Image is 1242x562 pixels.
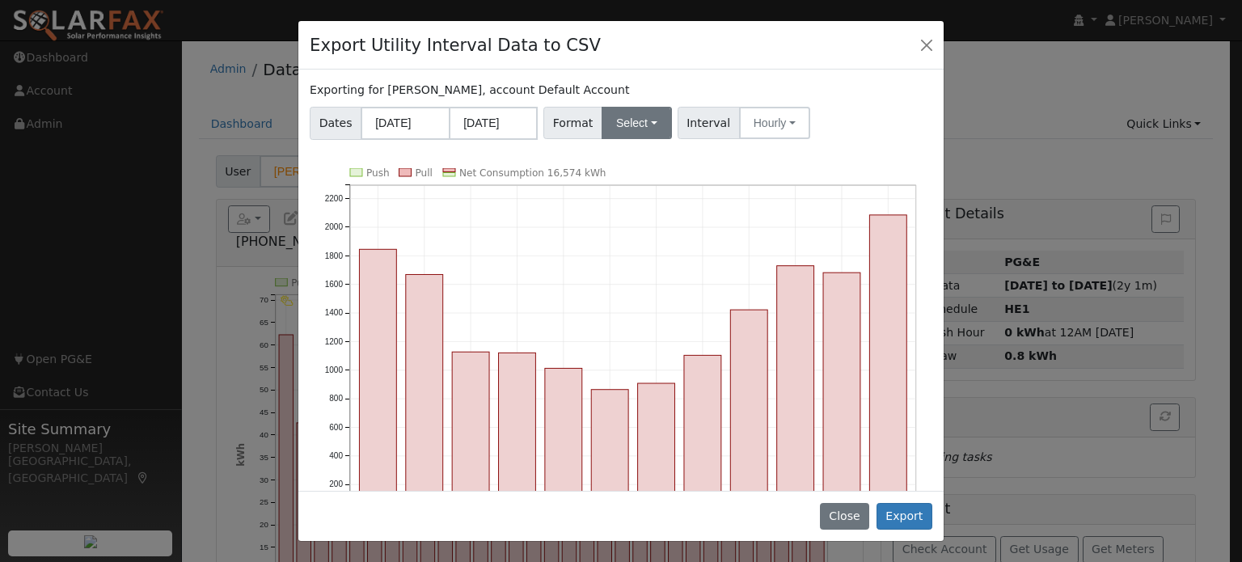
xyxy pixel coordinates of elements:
button: Export [877,503,932,530]
button: Close [820,503,869,530]
rect: onclick="" [684,355,721,513]
text: Pull [416,167,433,179]
label: Exporting for [PERSON_NAME], account Default Account [310,82,629,99]
button: Close [915,33,938,56]
text: 1400 [325,308,344,317]
text: Push [366,167,390,179]
span: Interval [678,107,740,139]
text: 200 [329,480,343,488]
text: 400 [329,451,343,460]
rect: onclick="" [823,273,860,513]
text: Net Consumption 16,574 kWh [459,167,606,179]
text: 1800 [325,251,344,260]
text: 2200 [325,194,344,203]
text: 800 [329,394,343,403]
button: Hourly [739,107,810,139]
rect: onclick="" [730,310,767,513]
span: Format [543,107,602,139]
rect: onclick="" [499,353,536,513]
rect: onclick="" [406,274,443,513]
rect: onclick="" [638,383,675,513]
rect: onclick="" [870,215,907,513]
rect: onclick="" [591,390,628,513]
rect: onclick="" [360,249,397,513]
text: 1200 [325,336,344,345]
text: 1000 [325,366,344,374]
text: 1600 [325,280,344,289]
rect: onclick="" [452,352,489,513]
rect: onclick="" [777,265,814,513]
text: 2000 [325,222,344,231]
rect: onclick="" [545,368,582,513]
button: Select [602,107,672,139]
h4: Export Utility Interval Data to CSV [310,32,601,58]
span: Dates [310,107,361,140]
text: 600 [329,422,343,431]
